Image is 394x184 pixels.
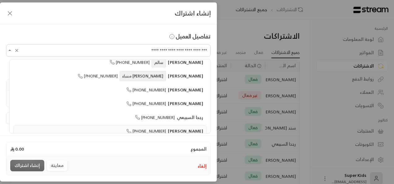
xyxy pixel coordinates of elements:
span: [PERSON_NAME] [168,85,203,93]
table: Selected Products [6,79,211,107]
div: التسعير [6,67,211,75]
span: إنشاء اشتراك [175,8,211,19]
button: Close [6,47,14,54]
span: سالم [151,57,166,67]
span: [PERSON_NAME] [168,99,203,107]
span: [PHONE_NUMBER] [126,100,166,107]
span: تفاصيل العميل [168,31,211,41]
span: 0.00 [10,146,24,152]
button: Clear [13,47,20,54]
span: [PHONE_NUMBER] [126,128,166,135]
span: [PHONE_NUMBER] [110,59,150,66]
span: [PERSON_NAME] [168,72,203,80]
span: [PERSON_NAME] [168,58,203,66]
span: [PERSON_NAME] [168,127,203,135]
button: إلغاء [198,163,207,169]
button: إضافة كوبون [6,112,46,124]
span: المجموع [190,146,207,152]
span: [PHONE_NUMBER] [126,86,166,93]
span: [PHONE_NUMBER] [78,72,118,80]
span: رجحا السبيعي [177,113,203,121]
span: [PHONE_NUMBER] [135,114,175,121]
span: [PERSON_NAME] مساء [120,71,166,81]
